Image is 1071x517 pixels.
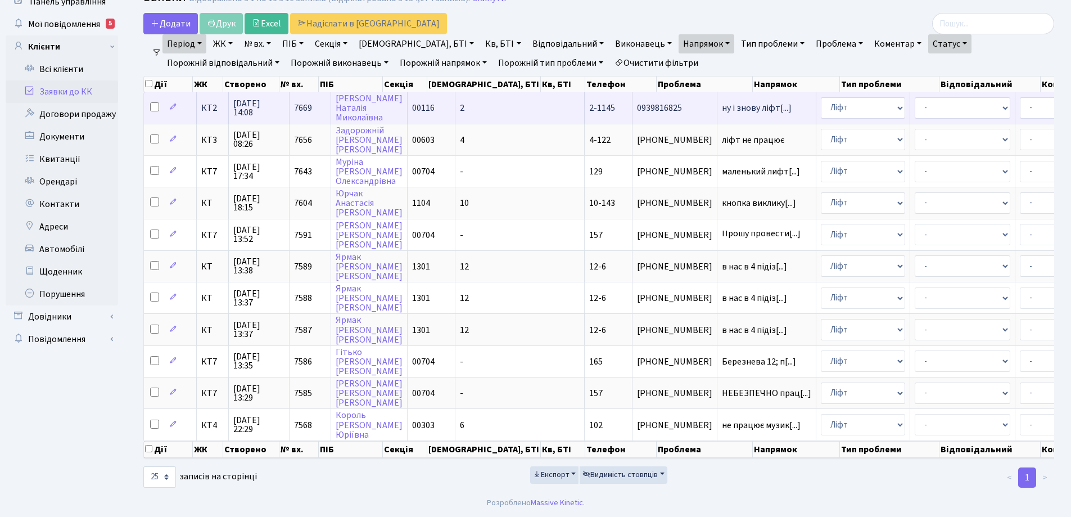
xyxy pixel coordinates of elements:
span: [DATE] 13:38 [233,257,284,275]
th: Відповідальний [939,77,1041,92]
select: записів на сторінці [143,466,176,488]
a: Порожній напрямок [395,53,491,73]
span: КТ7 [201,357,224,366]
a: 1 [1018,467,1036,488]
span: 00704 [412,356,435,368]
th: ПІБ [319,77,383,92]
a: № вх. [239,34,275,53]
span: [PHONE_NUMBER] [637,262,712,271]
a: Проблема [811,34,867,53]
span: 12 [460,324,469,336]
a: [PERSON_NAME][PERSON_NAME][PERSON_NAME] [336,219,403,251]
a: Massive Kinetic [531,497,583,509]
span: 00704 [412,165,435,178]
span: Видимість стовпців [582,469,658,480]
th: Проблема [657,77,753,92]
span: [DATE] 18:15 [233,194,284,212]
span: 165 [589,356,603,368]
th: [DEMOGRAPHIC_DATA], БТІ [427,77,541,92]
span: [DATE] 13:29 [233,384,284,402]
span: 7568 [294,419,312,431]
span: [PHONE_NUMBER] [637,389,712,398]
th: Проблема [657,441,753,458]
a: [DEMOGRAPHIC_DATA], БТІ [354,34,478,53]
span: [PHONE_NUMBER] [637,136,712,145]
a: Відповідальний [528,34,608,53]
span: ліфт не працює [722,136,811,145]
span: - [460,165,463,178]
span: КТ4 [201,421,224,430]
button: Експорт [530,466,579,484]
span: Додати [151,17,191,30]
span: 10-143 [589,197,615,209]
span: - [460,387,463,399]
span: [DATE] 14:08 [233,99,284,117]
a: Excel [245,13,288,34]
span: 7669 [294,102,312,114]
span: 102 [589,419,603,431]
input: Пошук... [932,13,1054,34]
a: Муріна[PERSON_NAME]Олександрівна [336,156,403,187]
span: [DATE] 22:29 [233,416,284,434]
span: 12-6 [589,324,606,336]
span: КТ7 [201,167,224,176]
a: Повідомлення [6,328,118,350]
span: в нас в 4 підіз[...] [722,260,787,273]
a: Клієнти [6,35,118,58]
a: Порушення [6,283,118,305]
a: Задорожній[PERSON_NAME][PERSON_NAME] [336,124,403,156]
span: КТ7 [201,389,224,398]
a: Заявки до КК [6,80,118,103]
a: Мої повідомлення5 [6,13,118,35]
th: ЖК [193,77,223,92]
span: КТ [201,199,224,208]
span: 2 [460,102,464,114]
a: Орендарі [6,170,118,193]
th: ЖК [193,441,223,458]
span: 1104 [412,197,430,209]
span: 7587 [294,324,312,336]
span: 0939816825 [637,104,712,113]
span: 7656 [294,134,312,146]
label: записів на сторінці [143,466,257,488]
span: 2-1145 [589,102,615,114]
th: Дії [144,441,193,458]
span: [DATE] 13:37 [233,321,284,339]
span: Прошу провести[...] [722,227,801,240]
span: [PHONE_NUMBER] [637,199,712,208]
span: [DATE] 17:34 [233,163,284,181]
span: [PHONE_NUMBER] [637,167,712,176]
span: 10 [460,197,469,209]
a: Адреси [6,215,118,238]
a: Автомобілі [6,238,118,260]
span: 12 [460,260,469,273]
a: Додати [143,13,198,34]
span: КТ [201,262,224,271]
span: [PHONE_NUMBER] [637,294,712,303]
a: Документи [6,125,118,148]
span: 7589 [294,260,312,273]
a: Довідники [6,305,118,328]
th: Тип проблеми [840,441,939,458]
a: Статус [928,34,971,53]
span: [PHONE_NUMBER] [637,421,712,430]
a: Секція [310,34,352,53]
span: 7586 [294,356,312,368]
a: Всі клієнти [6,58,118,80]
span: 4-122 [589,134,611,146]
span: [DATE] 08:26 [233,131,284,149]
a: Коментар [870,34,926,53]
a: Договори продажу [6,103,118,125]
a: Напрямок [679,34,734,53]
span: [PHONE_NUMBER] [637,326,712,335]
span: 00603 [412,134,435,146]
span: 1301 [412,324,430,336]
span: - [460,229,463,241]
span: 1301 [412,292,430,304]
a: ЖК [209,34,237,53]
a: [PERSON_NAME][PERSON_NAME][PERSON_NAME] [336,377,403,409]
span: КТ2 [201,104,224,113]
a: Щоденник [6,260,118,283]
span: Березнева 12; п[...] [722,356,796,368]
th: [DEMOGRAPHIC_DATA], БТІ [427,441,541,458]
